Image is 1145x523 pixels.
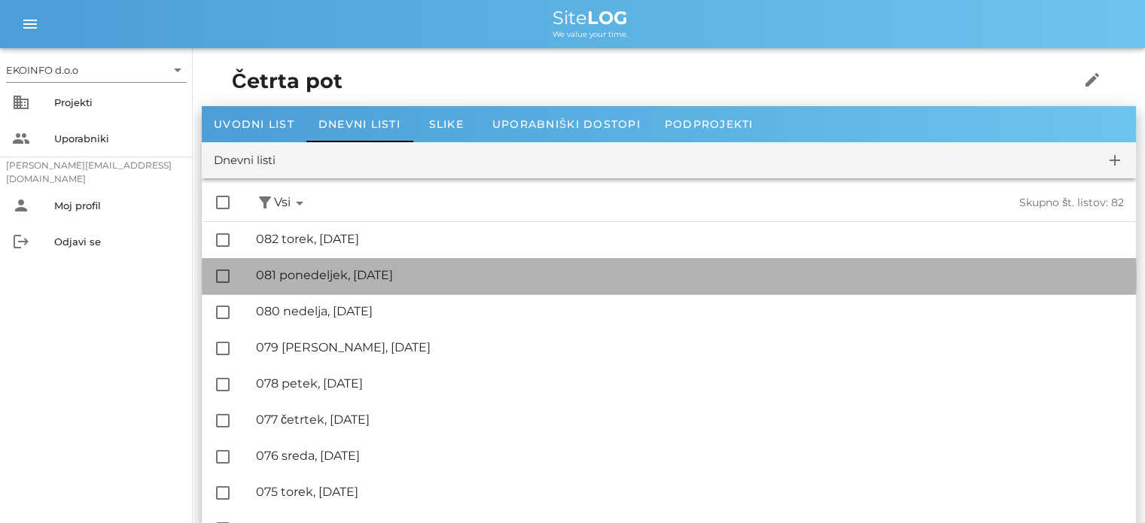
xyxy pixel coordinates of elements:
[54,132,181,144] div: Uporabniki
[717,196,1125,209] div: Skupno št. listov: 82
[553,29,628,39] span: We value your time.
[214,117,294,131] span: Uvodni list
[1070,451,1145,523] div: Pripomoček za klepet
[665,117,754,131] span: Podprojekti
[54,96,181,108] div: Projekti
[587,7,628,29] b: LOG
[256,232,1124,246] div: 082 torek, [DATE]
[291,194,309,212] i: arrow_drop_down
[54,236,181,248] div: Odjavi se
[54,199,181,211] div: Moj profil
[256,193,274,212] button: filter_alt
[169,61,187,79] i: arrow_drop_down
[6,58,187,82] div: EKOINFO d.o.o
[12,93,30,111] i: business
[492,117,641,131] span: Uporabniški dostopi
[256,304,1124,318] div: 080 nedelja, [DATE]
[1083,71,1101,89] i: edit
[12,129,30,147] i: people
[256,485,1124,499] div: 075 torek, [DATE]
[274,193,309,212] span: Vsi
[256,340,1124,354] div: 079 [PERSON_NAME], [DATE]
[12,196,30,214] i: person
[256,412,1124,427] div: 077 četrtek, [DATE]
[318,117,400,131] span: Dnevni listi
[553,7,628,29] span: Site
[256,376,1124,391] div: 078 petek, [DATE]
[256,449,1124,463] div: 076 sreda, [DATE]
[232,66,1033,97] h1: Četrta pot
[429,117,464,131] span: Slike
[12,233,30,251] i: logout
[256,268,1124,282] div: 081 ponedeljek, [DATE]
[1106,151,1124,169] i: add
[6,63,78,77] div: EKOINFO d.o.o
[21,15,39,33] i: menu
[1070,451,1145,523] iframe: Chat Widget
[214,152,276,169] div: Dnevni listi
